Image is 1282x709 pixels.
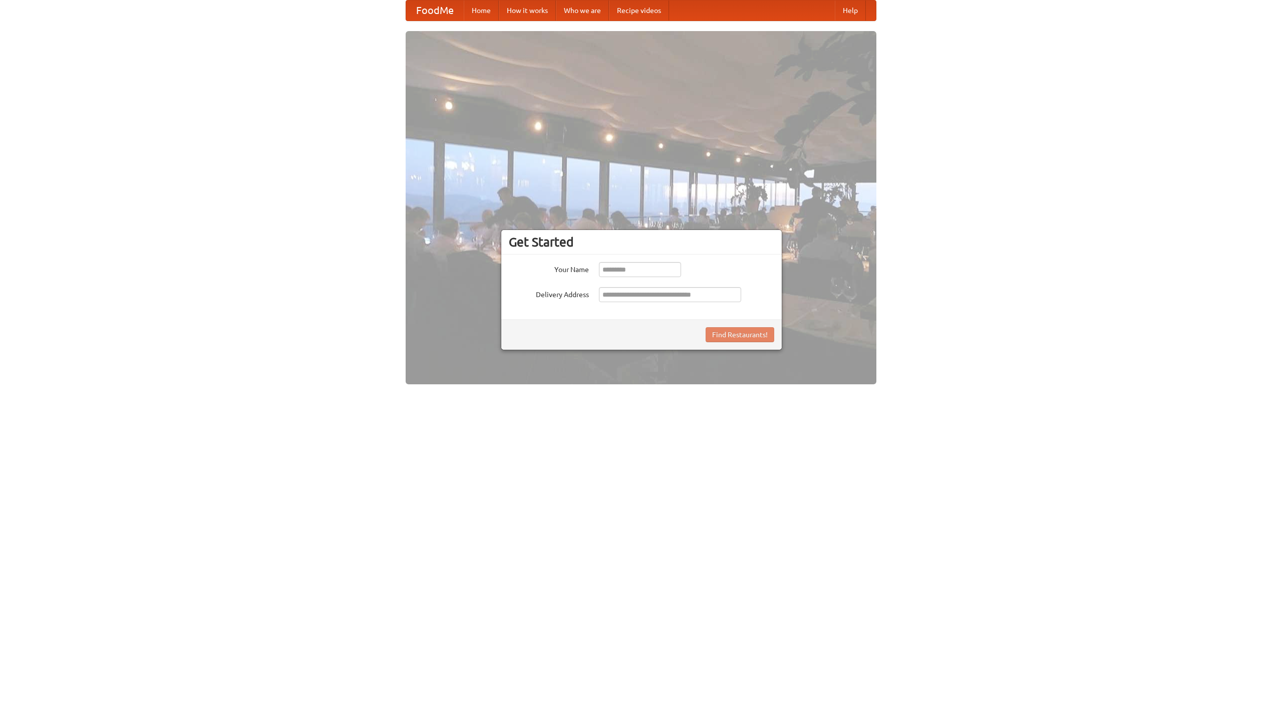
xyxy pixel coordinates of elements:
button: Find Restaurants! [706,327,774,342]
label: Your Name [509,262,589,275]
a: Help [835,1,866,21]
label: Delivery Address [509,287,589,300]
a: How it works [499,1,556,21]
a: Recipe videos [609,1,669,21]
h3: Get Started [509,234,774,250]
a: Who we are [556,1,609,21]
a: FoodMe [406,1,464,21]
a: Home [464,1,499,21]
